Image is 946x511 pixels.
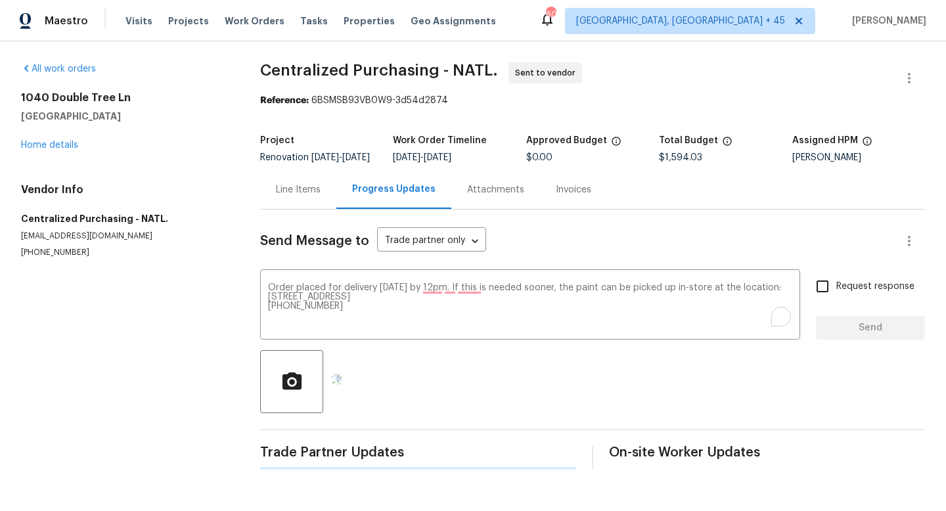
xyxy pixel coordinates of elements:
h5: Approved Budget [526,136,607,145]
span: Send Message to [260,234,369,248]
span: Sent to vendor [515,66,581,79]
span: [DATE] [311,153,339,162]
span: Trade Partner Updates [260,446,576,459]
a: Home details [21,141,78,150]
h5: Work Order Timeline [393,136,487,145]
div: Line Items [276,183,321,196]
h5: Total Budget [659,136,718,145]
div: 6BSMSB93VB0W9-3d54d2874 [260,94,925,107]
textarea: To enrich screen reader interactions, please activate Accessibility in Grammarly extension settings [268,283,792,329]
span: [DATE] [342,153,370,162]
h5: [GEOGRAPHIC_DATA] [21,110,229,123]
p: [EMAIL_ADDRESS][DOMAIN_NAME] [21,231,229,242]
a: All work orders [21,64,96,74]
span: Tasks [300,16,328,26]
span: - [393,153,451,162]
span: [DATE] [424,153,451,162]
div: Trade partner only [377,231,486,252]
h2: 1040 Double Tree Ln [21,91,229,104]
div: Invoices [556,183,591,196]
span: [DATE] [393,153,420,162]
span: The hpm assigned to this work order. [862,136,872,153]
h5: Assigned HPM [792,136,858,145]
span: Renovation [260,153,370,162]
span: On-site Worker Updates [609,446,925,459]
span: Centralized Purchasing - NATL. [260,62,498,78]
span: The total cost of line items that have been proposed by Opendoor. This sum includes line items th... [722,136,732,153]
span: $0.00 [526,153,552,162]
div: [PERSON_NAME] [792,153,925,162]
h5: Centralized Purchasing - NATL. [21,212,229,225]
span: [PERSON_NAME] [847,14,926,28]
span: Request response [836,280,914,294]
h4: Vendor Info [21,183,229,196]
span: Properties [344,14,395,28]
span: - [311,153,370,162]
div: Attachments [467,183,524,196]
span: [GEOGRAPHIC_DATA], [GEOGRAPHIC_DATA] + 45 [576,14,785,28]
span: The total cost of line items that have been approved by both Opendoor and the Trade Partner. This... [611,136,621,153]
span: Maestro [45,14,88,28]
span: Work Orders [225,14,284,28]
div: 603 [546,8,555,21]
div: Progress Updates [352,183,436,196]
span: Projects [168,14,209,28]
span: Geo Assignments [411,14,496,28]
span: $1,594.03 [659,153,702,162]
b: Reference: [260,96,309,105]
p: [PHONE_NUMBER] [21,247,229,258]
span: Visits [125,14,152,28]
h5: Project [260,136,294,145]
